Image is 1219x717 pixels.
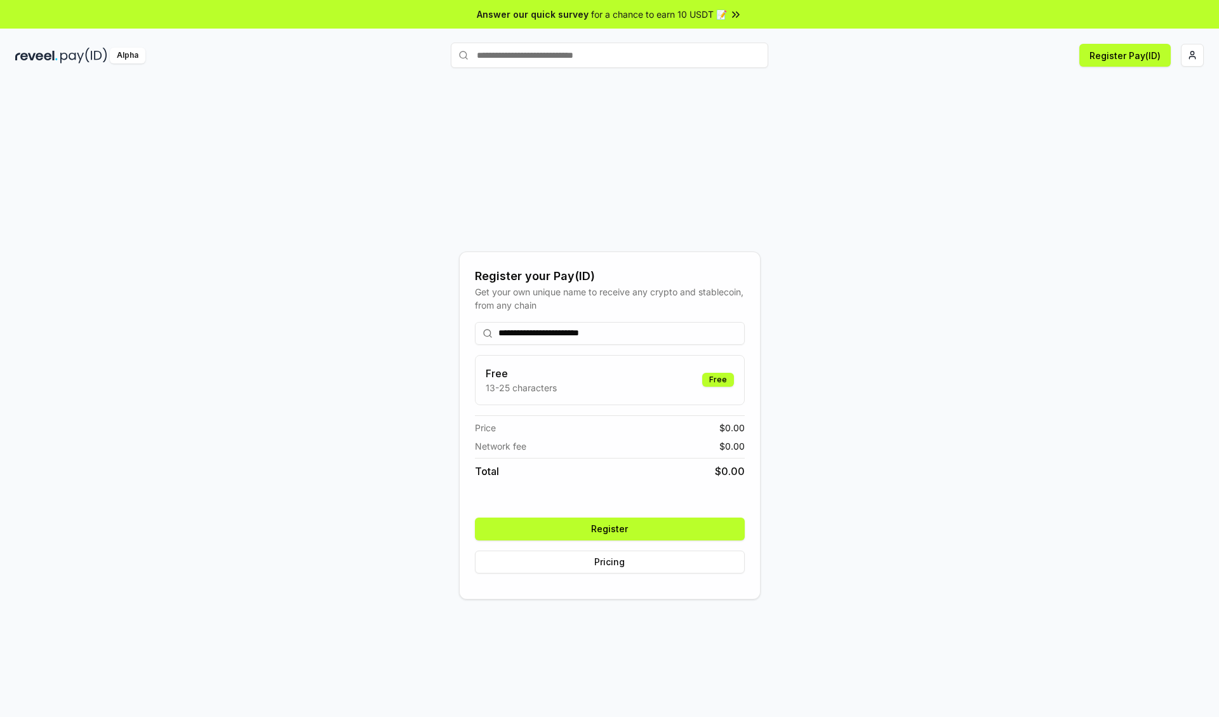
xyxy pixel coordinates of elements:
[475,267,745,285] div: Register your Pay(ID)
[475,518,745,540] button: Register
[475,285,745,312] div: Get your own unique name to receive any crypto and stablecoin, from any chain
[110,48,145,64] div: Alpha
[591,8,727,21] span: for a chance to earn 10 USDT 📝
[475,464,499,479] span: Total
[15,48,58,64] img: reveel_dark
[486,366,557,381] h3: Free
[719,439,745,453] span: $ 0.00
[715,464,745,479] span: $ 0.00
[486,381,557,394] p: 13-25 characters
[475,439,526,453] span: Network fee
[477,8,589,21] span: Answer our quick survey
[719,421,745,434] span: $ 0.00
[1079,44,1171,67] button: Register Pay(ID)
[475,421,496,434] span: Price
[475,551,745,573] button: Pricing
[702,373,734,387] div: Free
[60,48,107,64] img: pay_id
